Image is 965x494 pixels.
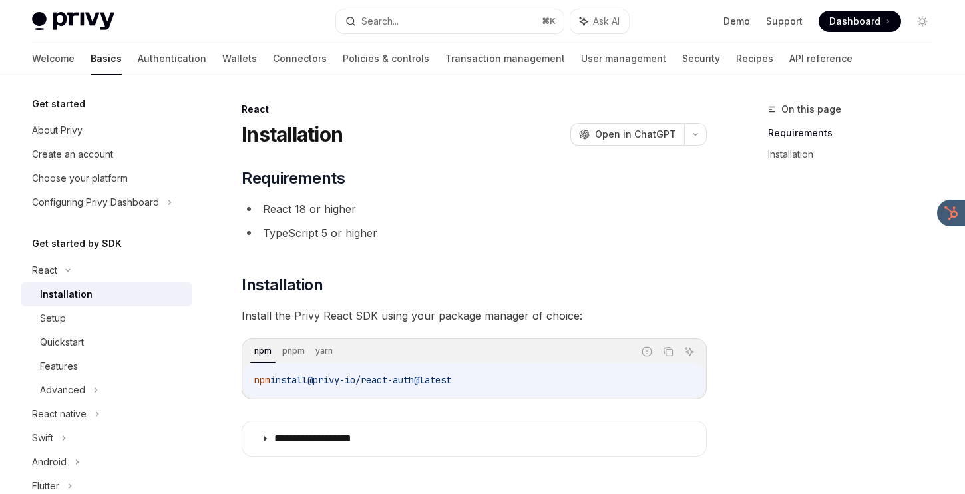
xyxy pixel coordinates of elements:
div: Choose your platform [32,170,128,186]
a: Quickstart [21,330,192,354]
span: install [270,374,307,386]
a: Connectors [273,43,327,75]
li: React 18 or higher [242,200,707,218]
div: About Privy [32,123,83,138]
div: Quickstart [40,334,84,350]
span: npm [254,374,270,386]
button: Ask AI [570,9,629,33]
a: Authentication [138,43,206,75]
div: React [32,262,57,278]
a: Features [21,354,192,378]
span: On this page [781,101,841,117]
div: pnpm [278,343,309,359]
a: Installation [21,282,192,306]
a: User management [581,43,666,75]
a: Demo [723,15,750,28]
a: Basics [91,43,122,75]
h5: Get started [32,96,85,112]
a: Support [766,15,803,28]
a: Create an account [21,142,192,166]
div: yarn [311,343,337,359]
a: Installation [768,144,944,165]
div: Features [40,358,78,374]
span: Install the Privy React SDK using your package manager of choice: [242,306,707,325]
div: React native [32,406,87,422]
div: Create an account [32,146,113,162]
a: Choose your platform [21,166,192,190]
a: Recipes [736,43,773,75]
span: Installation [242,274,323,296]
a: Dashboard [819,11,901,32]
div: Swift [32,430,53,446]
a: Wallets [222,43,257,75]
button: Copy the contents from the code block [660,343,677,360]
div: Advanced [40,382,85,398]
div: Android [32,454,67,470]
span: Ask AI [593,15,620,28]
a: Security [682,43,720,75]
img: light logo [32,12,114,31]
div: Search... [361,13,399,29]
span: Dashboard [829,15,880,28]
button: Open in ChatGPT [570,123,684,146]
a: Welcome [32,43,75,75]
div: npm [250,343,276,359]
div: Configuring Privy Dashboard [32,194,159,210]
a: Policies & controls [343,43,429,75]
div: Installation [40,286,93,302]
button: Toggle dark mode [912,11,933,32]
a: Requirements [768,123,944,144]
span: Open in ChatGPT [595,128,676,141]
a: Transaction management [445,43,565,75]
button: Search...⌘K [336,9,564,33]
div: Flutter [32,478,59,494]
div: React [242,103,707,116]
a: Setup [21,306,192,330]
a: API reference [789,43,853,75]
button: Report incorrect code [638,343,656,360]
a: About Privy [21,119,192,142]
span: Requirements [242,168,345,189]
button: Ask AI [681,343,698,360]
h1: Installation [242,123,343,146]
div: Setup [40,310,66,326]
span: ⌘ K [542,16,556,27]
span: @privy-io/react-auth@latest [307,374,451,386]
h5: Get started by SDK [32,236,122,252]
li: TypeScript 5 or higher [242,224,707,242]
